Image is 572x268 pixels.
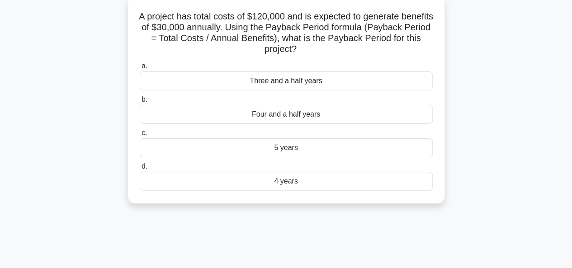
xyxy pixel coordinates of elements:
[140,105,433,124] div: Four and a half years
[142,162,147,170] span: d.
[140,138,433,157] div: 5 years
[142,129,147,136] span: c.
[139,11,434,55] h5: A project has total costs of $120,000 and is expected to generate benefits of $30,000 annually. U...
[142,95,147,103] span: b.
[140,71,433,90] div: Three and a half years
[142,62,147,70] span: a.
[140,172,433,191] div: 4 years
